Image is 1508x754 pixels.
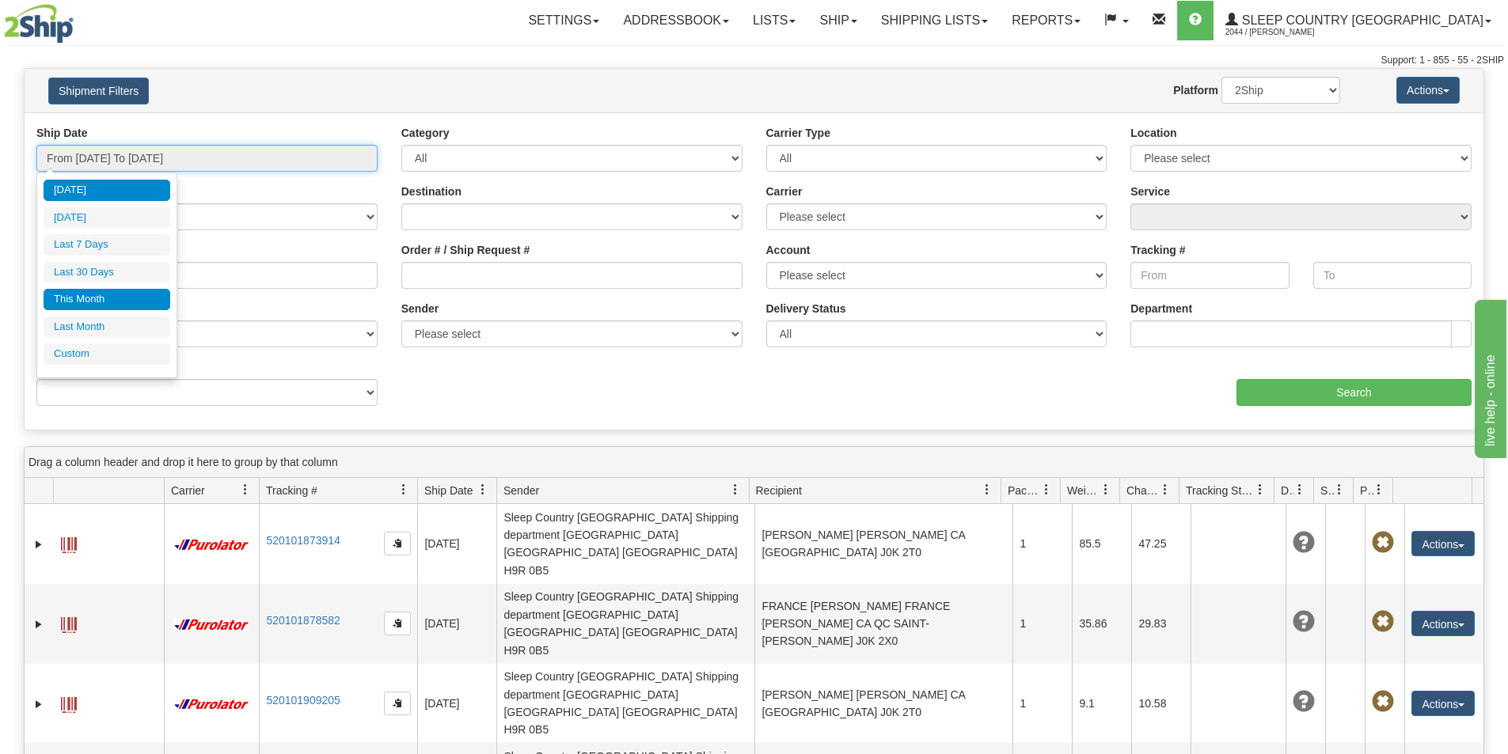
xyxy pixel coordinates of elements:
td: 9.1 [1072,664,1131,744]
input: From [1130,262,1289,289]
input: Search [1236,379,1472,406]
a: Label [61,530,77,555]
a: Ship Date filter column settings [469,476,496,503]
span: Sender [503,483,539,498]
td: Sleep Country [GEOGRAPHIC_DATA] Shipping department [GEOGRAPHIC_DATA] [GEOGRAPHIC_DATA] [GEOGRAPH... [496,584,754,664]
button: Actions [1396,77,1460,104]
a: 520101873914 [266,534,340,547]
li: Last Month [44,316,170,338]
span: Tracking # [266,483,317,498]
img: 11 - Purolator [171,619,252,631]
td: [PERSON_NAME] [PERSON_NAME] CA [GEOGRAPHIC_DATA] J0K 2T0 [754,664,1012,744]
td: FRANCE [PERSON_NAME] FRANCE [PERSON_NAME] CA QC SAINT-[PERSON_NAME] J0K 2X0 [754,584,1012,664]
td: [DATE] [417,664,496,744]
a: Tracking Status filter column settings [1247,476,1274,503]
div: grid grouping header [25,447,1483,478]
span: Pickup Not Assigned [1372,691,1394,713]
li: [DATE] [44,207,170,229]
span: Unknown [1293,691,1315,713]
button: Actions [1411,531,1475,556]
li: This Month [44,289,170,310]
td: 1 [1012,504,1072,584]
a: Recipient filter column settings [974,476,1001,503]
a: Label [61,690,77,715]
button: Shipment Filters [48,78,149,104]
td: 85.5 [1072,504,1131,584]
td: [DATE] [417,584,496,664]
a: Expand [31,696,47,712]
img: 11 - Purolator [171,539,252,551]
label: Carrier [766,184,803,199]
td: 1 [1012,664,1072,744]
a: Tracking # filter column settings [390,476,417,503]
td: 47.25 [1131,504,1191,584]
label: Tracking # [1130,242,1185,258]
label: Department [1130,301,1192,316]
span: Carrier [171,483,205,498]
button: Copy to clipboard [384,612,411,635]
td: Sleep Country [GEOGRAPHIC_DATA] Shipping department [GEOGRAPHIC_DATA] [GEOGRAPHIC_DATA] [GEOGRAPH... [496,504,754,584]
span: Unknown [1293,532,1315,554]
a: Sleep Country [GEOGRAPHIC_DATA] 2044 / [PERSON_NAME] [1214,1,1503,40]
span: Pickup Not Assigned [1372,532,1394,554]
label: Sender [401,301,439,316]
span: Charge [1126,483,1160,498]
button: Copy to clipboard [384,691,411,715]
span: Pickup Not Assigned [1372,611,1394,633]
div: Support: 1 - 855 - 55 - 2SHIP [4,54,1504,67]
li: Last 30 Days [44,262,170,283]
label: Category [401,125,450,141]
a: Shipping lists [869,1,1000,40]
td: Sleep Country [GEOGRAPHIC_DATA] Shipping department [GEOGRAPHIC_DATA] [GEOGRAPHIC_DATA] [GEOGRAPH... [496,664,754,744]
li: Custom [44,343,170,365]
a: Addressbook [611,1,741,40]
div: live help - online [12,9,146,28]
span: 2044 / [PERSON_NAME] [1225,25,1344,40]
a: 520101878582 [266,614,340,627]
a: Expand [31,616,47,632]
a: Shipment Issues filter column settings [1326,476,1353,503]
label: Order # / Ship Request # [401,242,530,258]
td: [PERSON_NAME] [PERSON_NAME] CA [GEOGRAPHIC_DATA] J0K 2T0 [754,504,1012,584]
a: Weight filter column settings [1092,476,1119,503]
input: To [1313,262,1472,289]
label: Service [1130,184,1170,199]
a: Ship [807,1,868,40]
a: Delivery Status filter column settings [1286,476,1313,503]
span: Unknown [1293,611,1315,633]
a: Carrier filter column settings [232,476,259,503]
a: Lists [741,1,807,40]
a: 520101909205 [266,694,340,707]
a: Settings [516,1,611,40]
label: Destination [401,184,462,199]
label: Ship Date [36,125,88,141]
label: Carrier Type [766,125,830,141]
span: Delivery Status [1281,483,1294,498]
span: Sleep Country [GEOGRAPHIC_DATA] [1238,13,1483,27]
label: Account [766,242,811,258]
a: Label [61,610,77,635]
span: Ship Date [424,483,473,498]
a: Packages filter column settings [1033,476,1060,503]
img: 11 - Purolator [171,699,252,710]
iframe: chat widget [1472,296,1506,457]
a: Expand [31,536,47,552]
label: Location [1130,125,1176,141]
button: Actions [1411,611,1475,636]
span: Packages [1008,483,1041,498]
label: Platform [1173,82,1218,98]
td: [DATE] [417,504,496,584]
a: Charge filter column settings [1152,476,1179,503]
img: logo2044.jpg [4,4,74,44]
a: Reports [1000,1,1092,40]
label: Delivery Status [766,301,846,316]
a: Pickup Status filter column settings [1366,476,1392,503]
span: Shipment Issues [1320,483,1334,498]
button: Copy to clipboard [384,532,411,555]
span: Pickup Status [1360,483,1373,498]
span: Recipient [756,483,802,498]
li: [DATE] [44,180,170,201]
td: 29.83 [1131,584,1191,664]
span: Weight [1067,483,1100,498]
span: Tracking Status [1186,483,1255,498]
